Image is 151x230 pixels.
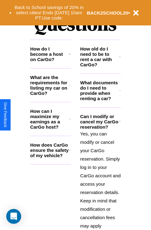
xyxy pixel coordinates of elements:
b: BACK2SCHOOL20 [87,10,128,15]
div: Give Feedback [3,102,7,127]
h3: How can I maximize my earnings as a CarGo host? [30,108,69,130]
button: Back to School savings of 20% in select cities! Ends [DATE] 10am PT.Use code: [12,3,87,22]
div: Open Intercom Messenger [6,209,21,224]
h3: How old do I need to be to rent a car with CarGo? [80,46,119,67]
h3: What are the requirements for listing my car on CarGo? [30,75,69,96]
h3: Can I modify or cancel my CarGo reservation? [80,114,119,130]
h3: How does CarGo ensure the safety of my vehicle? [30,142,69,158]
h3: What documents do I need to provide when renting a car? [80,80,120,101]
h3: How do I become a host on CarGo? [30,46,68,62]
